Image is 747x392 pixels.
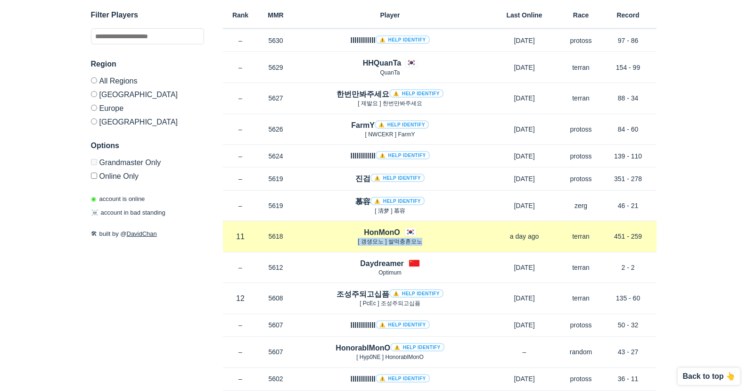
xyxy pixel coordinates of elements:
[389,289,443,298] a: ⚠️ Help identify
[127,230,157,237] a: DavidChan
[223,12,258,18] h6: Rank
[358,238,422,245] span: [ 갱생모노 ] 쌀먹충혼모노
[360,300,420,307] span: [ PcEc ] 조성주되고십픔
[350,374,429,384] h4: llllllllllll
[258,125,294,134] p: 5626
[487,293,562,303] p: [DATE]
[380,69,400,76] span: QuanTa
[91,169,204,180] label: Only show accounts currently laddering
[370,174,425,182] a: ⚠️ Help identify
[487,125,562,134] p: [DATE]
[600,320,657,330] p: 50 - 32
[600,232,657,241] p: 451 - 259
[600,36,657,45] p: 97 - 86
[487,174,562,183] p: [DATE]
[562,320,600,330] p: protoss
[375,208,405,214] span: [ 清梦 ] 慕容
[378,269,402,276] span: Optimum
[223,174,258,183] p: –
[258,201,294,210] p: 5619
[600,125,657,134] p: 84 - 60
[562,263,600,272] p: terran
[223,231,258,242] p: 11
[258,151,294,161] p: 5624
[562,201,600,210] p: zerg
[562,12,600,18] h6: Race
[91,9,204,21] h3: Filter Players
[336,342,444,353] h4: HonorablMonO
[91,105,97,111] input: Europe
[223,293,258,304] p: 12
[91,230,97,237] span: 🛠
[600,263,657,272] p: 2 - 2
[91,159,204,169] label: Only Show accounts currently in Grandmaster
[562,36,600,45] p: protoss
[355,196,425,207] h4: 慕容
[562,125,600,134] p: protoss
[223,347,258,357] p: –
[360,258,404,269] h4: Daydreamer
[223,201,258,210] p: –
[223,263,258,272] p: –
[389,89,443,98] a: ⚠️ Help identify
[487,347,562,357] p: –
[365,131,415,138] span: [ NWCEKR ] FarmY
[258,36,294,45] p: 5630
[258,293,294,303] p: 5608
[91,77,204,87] label: All Regions
[376,320,430,329] a: ⚠️ Help identify
[223,93,258,103] p: –
[91,194,145,204] p: account is online
[600,151,657,161] p: 139 - 110
[356,354,424,360] span: [ Hyp0NE ] HonorablMonO
[487,263,562,272] p: [DATE]
[600,93,657,103] p: 88 - 34
[562,93,600,103] p: terran
[487,12,562,18] h6: Last Online
[223,320,258,330] p: –
[562,174,600,183] p: protoss
[355,173,425,184] h4: 진검
[258,374,294,384] p: 5602
[91,209,99,217] span: ☠️
[487,151,562,161] p: [DATE]
[375,120,429,129] a: ⚠️ Help identify
[91,229,204,239] p: built by @
[562,151,600,161] p: protoss
[91,159,97,165] input: Grandmaster Only
[350,150,429,161] h4: llllllllllll
[91,101,204,115] label: Europe
[294,12,487,18] h6: Player
[350,320,429,331] h4: llllllllllll
[91,87,204,101] label: [GEOGRAPHIC_DATA]
[487,63,562,72] p: [DATE]
[91,140,204,151] h3: Options
[91,91,97,97] input: [GEOGRAPHIC_DATA]
[258,174,294,183] p: 5619
[258,63,294,72] p: 5629
[370,197,425,205] a: ⚠️ Help identify
[223,151,258,161] p: –
[91,209,165,218] p: account in bad standing
[376,374,430,383] a: ⚠️ Help identify
[562,374,600,384] p: protoss
[600,201,657,210] p: 46 - 21
[258,320,294,330] p: 5607
[91,173,97,179] input: Online Only
[487,93,562,103] p: [DATE]
[600,174,657,183] p: 351 - 278
[376,35,430,44] a: ⚠️ Help identify
[487,320,562,330] p: [DATE]
[223,36,258,45] p: –
[337,89,443,100] h4: 한번만봐주세요
[258,232,294,241] p: 5618
[258,263,294,272] p: 5612
[91,115,204,126] label: [GEOGRAPHIC_DATA]
[390,343,444,351] a: ⚠️ Help identify
[350,35,429,46] h4: llllllllllll
[562,232,600,241] p: terran
[562,293,600,303] p: terran
[351,120,429,131] h4: FarmY
[682,373,735,380] p: Back to top 👆
[358,100,422,107] span: [ 제발요 ] 한번만봐주세요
